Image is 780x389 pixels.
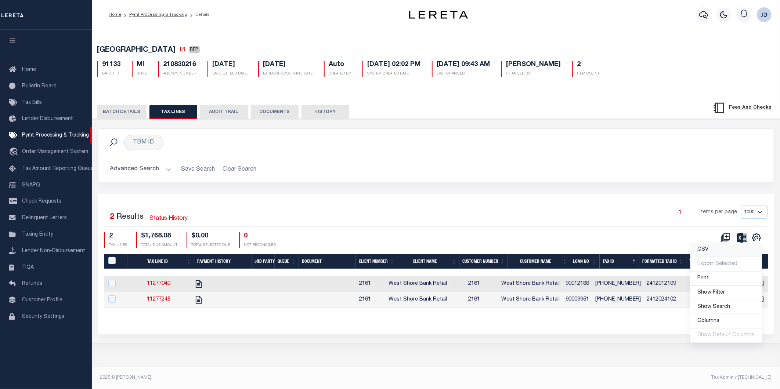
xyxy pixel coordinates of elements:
p: TAX LINES [109,243,127,248]
span: Lender Disbursement [22,116,73,121]
button: DOCUMENTS [251,105,299,119]
a: Status History [150,214,188,223]
p: ITEM COUNT [577,71,600,77]
span: Refunds [22,281,42,286]
li: Details [187,11,210,18]
h5: [DATE] [213,61,247,69]
a: Pymt Processing & Tracking [129,12,187,17]
span: Customer Profile [22,298,62,303]
a: Print [690,272,762,286]
p: LAST CHANGED [437,71,490,77]
h5: Auto [329,61,351,69]
a: 11277040 [147,281,170,286]
th: Queue: activate to sort column ascending [275,254,299,269]
span: Lender Non-Disbursement [22,248,85,254]
a: Show Filter [690,286,762,300]
th: Document [299,254,356,269]
td: 90012188 [563,276,592,292]
span: 2161 [468,281,480,286]
button: Advanced Search [110,162,171,177]
th: Formatted Tax ID: activate to sort column ascending [639,254,686,269]
td: 90009951 [563,292,592,308]
label: Results [117,211,144,223]
h5: [DATE] 02:02 PM [368,61,421,69]
span: Print [698,276,709,281]
td: [PHONE_NUMBER] [592,276,644,292]
span: West Shore Bank Retail [501,297,560,302]
h4: $1,768.08 [141,232,178,240]
p: SYSTEM CREATED DATE [368,71,421,77]
th: Customer Number: activate to sort column ascending [459,254,508,269]
span: 2161 [468,297,480,302]
th: Tax Line ID: activate to sort column ascending [128,254,194,269]
p: CHANGED BY [506,71,561,77]
span: West Shore Bank Retail [389,281,447,286]
h5: [DATE] [263,61,313,69]
span: West Shore Bank Retail [501,281,560,286]
a: RFP [189,47,200,54]
button: TAX LINES [149,105,197,119]
button: AUDIT TRAIL [200,105,248,119]
span: TIQA [22,265,34,270]
p: EARLIEST GOOD THRU DATE [263,71,313,77]
th: Tax ID: activate to sort column descending [600,254,639,269]
p: TOTAL DUE AMOUNT [141,243,178,248]
td: 2412024102 [644,292,691,308]
span: Tax Bills [22,100,42,105]
span: Delinquent Letters [22,215,67,221]
th: PayeePaymentBatchId [104,254,128,269]
td: 2412012109 [644,276,691,292]
i: travel_explore [9,148,21,157]
span: [GEOGRAPHIC_DATA] [97,47,176,54]
h5: MI [137,61,147,69]
span: Home [22,67,36,72]
h4: 2 [109,232,127,240]
span: 2161 [359,281,371,286]
th: Payment History [194,254,252,269]
a: Columns [690,314,762,328]
p: EARLIEST ELD DATE [213,71,247,77]
p: STATE [137,71,147,77]
th: Client Name: activate to sort column ascending [397,254,459,269]
span: Security Settings [22,314,64,319]
a: 1 [676,208,684,216]
h5: [DATE] 09:43 AM [437,61,490,69]
span: RFP [189,46,200,53]
span: 2161 [359,297,371,302]
p: BATCH ID [102,71,121,77]
div: TBM ID [124,135,163,150]
p: TOTAL SELECTED DUE [192,243,230,248]
h5: [PERSON_NAME] [506,61,561,69]
h5: 210830216 [163,61,196,69]
th: Tax Year: activate to sort column ascending [686,254,716,269]
span: Taxing Entity [22,232,53,237]
a: Home [109,12,121,17]
button: BATCH DETAILS [97,105,147,119]
span: Items per page [700,208,737,217]
span: Bulletin Board [22,84,57,89]
p: CREATED BY [329,71,351,77]
span: Show Search [698,304,730,309]
span: Tax Amount Reporting Queue [22,166,94,171]
a: Show Search [690,300,762,315]
th: Client Number: activate to sort column ascending [356,254,397,269]
span: West Shore Bank Retail [389,297,447,302]
span: Order Management System [22,149,88,154]
span: Pymt Processing & Tracking [22,133,89,138]
img: logo-dark.svg [409,11,468,19]
span: SNAPQ [22,182,40,188]
a: 11277245 [147,297,170,302]
th: Loan No: activate to sort column ascending [570,254,600,269]
span: Columns [698,318,720,323]
p: NOT RECONCILED [244,243,276,248]
div: Tax Admin v.[TECHNICAL_ID] [441,374,772,381]
h4: $0.00 [192,232,230,240]
span: Check Requests [22,199,61,204]
h5: 2 [577,61,600,69]
div: 2025 © [PERSON_NAME]. [95,374,436,381]
th: 3rd Party [252,254,275,269]
span: 2 [110,213,115,221]
span: Show Filter [698,290,725,295]
th: Customer Name: activate to sort column ascending [508,254,570,269]
span: CSV [698,247,709,252]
